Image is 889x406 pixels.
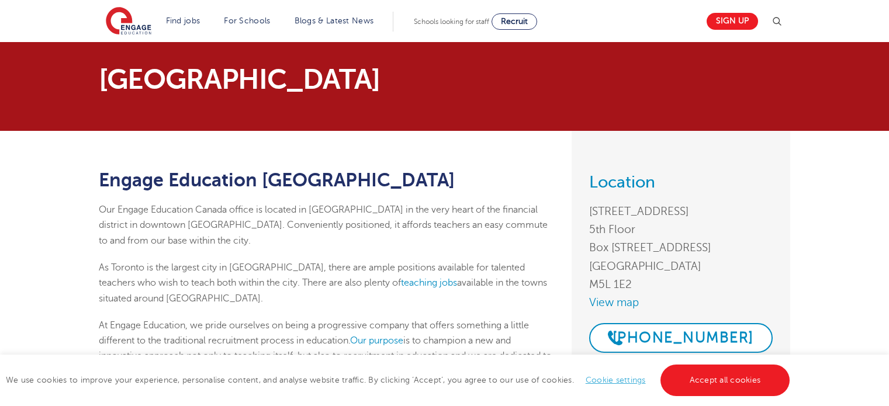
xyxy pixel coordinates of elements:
a: Blogs & Latest News [295,16,374,25]
a: Our purpose [350,335,403,346]
p: As Toronto is the largest city in [GEOGRAPHIC_DATA], there are ample positions available for tale... [99,260,554,306]
a: Find jobs [166,16,200,25]
p: [GEOGRAPHIC_DATA] [99,65,554,93]
span: Recruit [501,17,528,26]
h1: Engage Education [GEOGRAPHIC_DATA] [99,170,554,190]
a: [PHONE_NUMBER] [589,323,773,353]
a: View map [589,293,773,311]
p: At Engage Education, we pride ourselves on being a progressive company that offers something a li... [99,318,554,379]
a: teaching jobs [401,277,457,288]
a: Sign up [707,13,758,30]
a: Recruit [492,13,537,30]
img: Engage Education [106,7,151,36]
a: Cookie settings [586,376,646,384]
span: Schools looking for staff [414,18,489,26]
h3: Location [589,174,773,190]
a: Accept all cookies [660,365,790,396]
address: [STREET_ADDRESS] 5th Floor Box [STREET_ADDRESS] [GEOGRAPHIC_DATA] M5L 1E2 [589,202,773,293]
a: For Schools [224,16,270,25]
p: Our Engage Education Canada office is located in [GEOGRAPHIC_DATA] in the very heart of the finan... [99,202,554,248]
span: We use cookies to improve your experience, personalise content, and analyse website traffic. By c... [6,376,793,384]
